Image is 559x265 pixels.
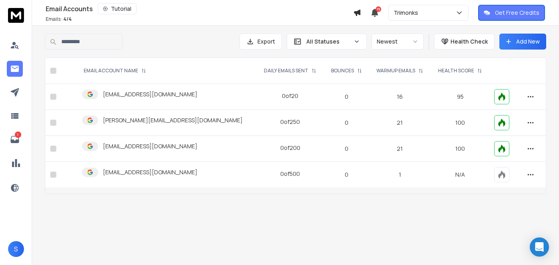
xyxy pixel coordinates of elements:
[499,34,546,50] button: Add New
[495,9,539,17] p: Get Free Credits
[431,84,490,110] td: 95
[431,136,490,162] td: 100
[369,110,431,136] td: 21
[376,68,415,74] p: WARMUP EMAILS
[329,119,364,127] p: 0
[436,171,485,179] p: N/A
[239,34,282,50] button: Export
[46,3,353,14] div: Email Accounts
[530,237,549,257] div: Open Intercom Messenger
[7,132,23,147] a: 1
[280,170,300,178] div: 0 of 500
[329,93,364,101] p: 0
[376,6,381,12] span: 15
[450,38,488,46] p: Health Check
[329,171,364,179] p: 0
[280,118,300,126] div: 0 of 250
[306,38,350,46] p: All Statuses
[280,144,300,152] div: 0 of 200
[15,132,21,138] p: 1
[431,110,490,136] td: 100
[84,68,146,74] div: EMAIL ACCOUNT NAME
[369,162,431,188] td: 1
[369,84,431,110] td: 16
[103,168,197,176] p: [EMAIL_ADDRESS][DOMAIN_NAME]
[46,16,72,22] p: Emails :
[434,34,495,50] button: Health Check
[369,136,431,162] td: 21
[329,145,364,153] p: 0
[478,5,545,21] button: Get Free Credits
[103,142,197,150] p: [EMAIL_ADDRESS][DOMAIN_NAME]
[331,68,354,74] p: BOUNCES
[103,90,197,98] p: [EMAIL_ADDRESS][DOMAIN_NAME]
[282,92,298,100] div: 0 of 20
[103,116,243,124] p: [PERSON_NAME][EMAIL_ADDRESS][DOMAIN_NAME]
[264,68,308,74] p: DAILY EMAILS SENT
[372,34,424,50] button: Newest
[394,9,421,17] p: Trimonks
[8,241,24,257] button: S
[98,3,137,14] button: Tutorial
[63,16,72,22] span: 4 / 4
[438,68,474,74] p: HEALTH SCORE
